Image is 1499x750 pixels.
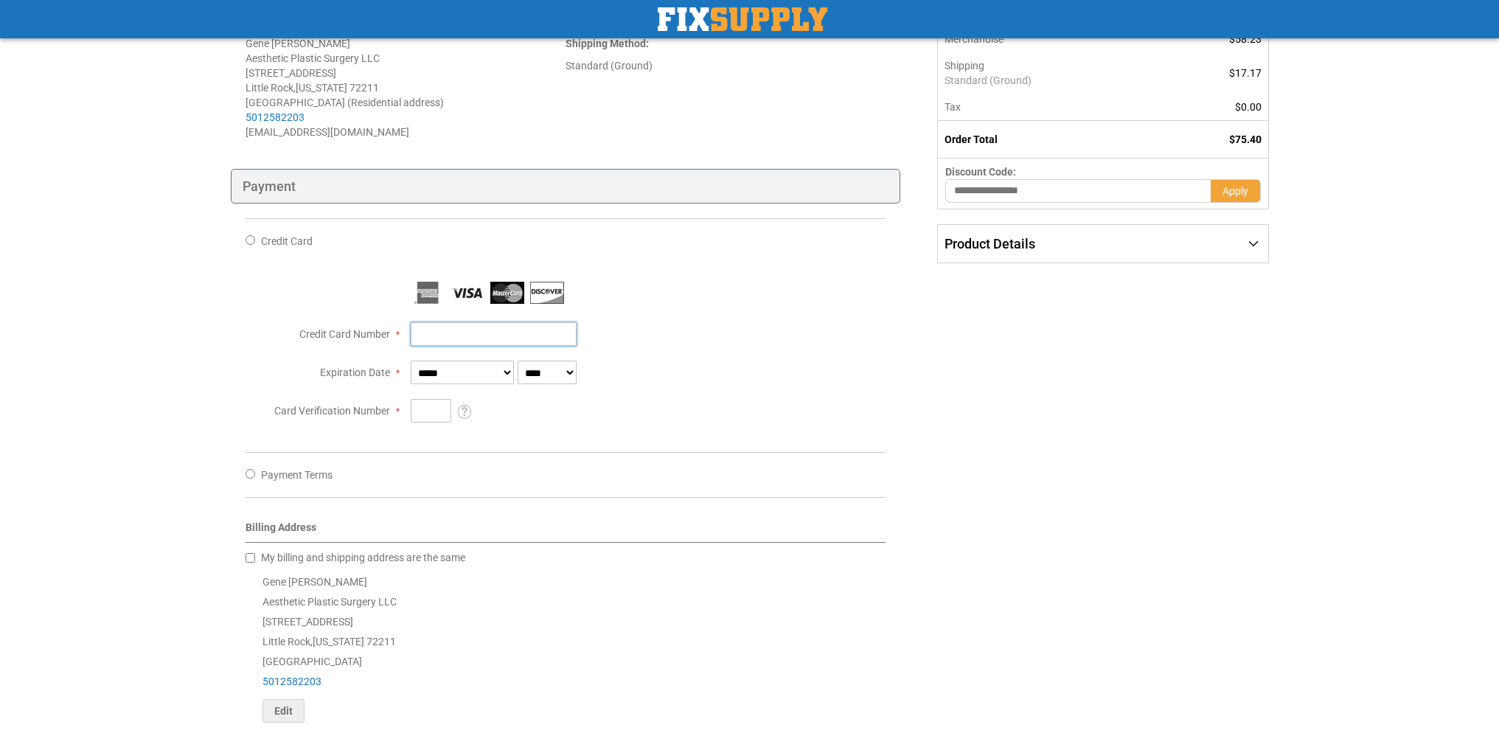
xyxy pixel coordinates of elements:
a: 5012582203 [262,676,321,687]
span: My billing and shipping address are the same [261,552,465,563]
span: $0.00 [1235,101,1262,113]
span: Standard (Ground) [945,73,1156,88]
span: Shipping Method [566,38,646,49]
button: Edit [262,699,305,723]
span: Shipping [945,60,984,72]
a: store logo [658,7,827,31]
div: Billing Address [246,520,886,543]
div: Standard (Ground) [566,58,886,73]
address: Gene [PERSON_NAME] Aesthetic Plastic Surgery LLC [STREET_ADDRESS] Little Rock , 72211 [GEOGRAPHIC... [246,36,566,139]
img: Discover [530,282,564,304]
th: Merchandise [938,26,1164,52]
th: Tax [938,94,1164,121]
span: Expiration Date [320,367,390,378]
span: Edit [274,705,293,717]
img: American Express [411,282,445,304]
span: [US_STATE] [313,636,364,647]
button: Apply [1211,179,1261,203]
img: Fix Industrial Supply [658,7,827,31]
span: $75.40 [1229,133,1262,145]
a: 5012582203 [246,111,305,123]
span: [EMAIL_ADDRESS][DOMAIN_NAME] [246,126,409,138]
img: MasterCard [490,282,524,304]
span: Payment Terms [261,469,333,481]
span: Discount Code: [945,166,1016,178]
strong: : [566,38,649,49]
span: Card Verification Number [274,405,390,417]
span: Product Details [945,236,1035,251]
span: $58.23 [1229,33,1262,45]
span: Credit Card Number [299,328,390,340]
span: Apply [1222,185,1248,197]
strong: Order Total [945,133,998,145]
div: Gene [PERSON_NAME] Aesthetic Plastic Surgery LLC [STREET_ADDRESS] Little Rock , 72211 [GEOGRAPHIC... [246,572,886,723]
img: Visa [451,282,484,304]
span: $17.17 [1229,67,1262,79]
div: Payment [231,169,901,204]
span: Credit Card [261,235,313,247]
span: [US_STATE] [296,82,347,94]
